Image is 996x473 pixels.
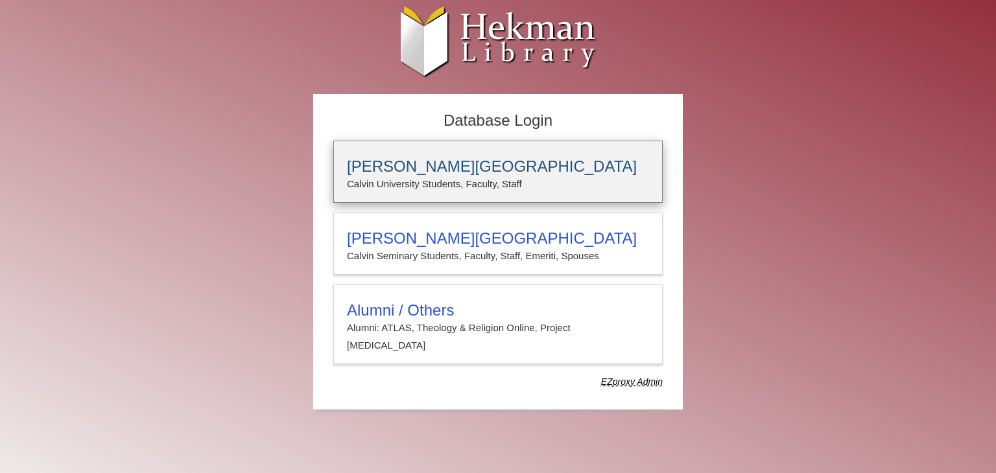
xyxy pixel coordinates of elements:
[601,376,663,387] dfn: Use Alumni login
[347,157,649,176] h3: [PERSON_NAME][GEOGRAPHIC_DATA]
[327,108,669,134] h2: Database Login
[347,248,649,264] p: Calvin Seminary Students, Faculty, Staff, Emeriti, Spouses
[347,301,649,354] summary: Alumni / OthersAlumni: ATLAS, Theology & Religion Online, Project [MEDICAL_DATA]
[347,301,649,319] h3: Alumni / Others
[333,213,663,275] a: [PERSON_NAME][GEOGRAPHIC_DATA]Calvin Seminary Students, Faculty, Staff, Emeriti, Spouses
[347,229,649,248] h3: [PERSON_NAME][GEOGRAPHIC_DATA]
[347,319,649,354] p: Alumni: ATLAS, Theology & Religion Online, Project [MEDICAL_DATA]
[347,176,649,192] p: Calvin University Students, Faculty, Staff
[333,141,663,203] a: [PERSON_NAME][GEOGRAPHIC_DATA]Calvin University Students, Faculty, Staff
